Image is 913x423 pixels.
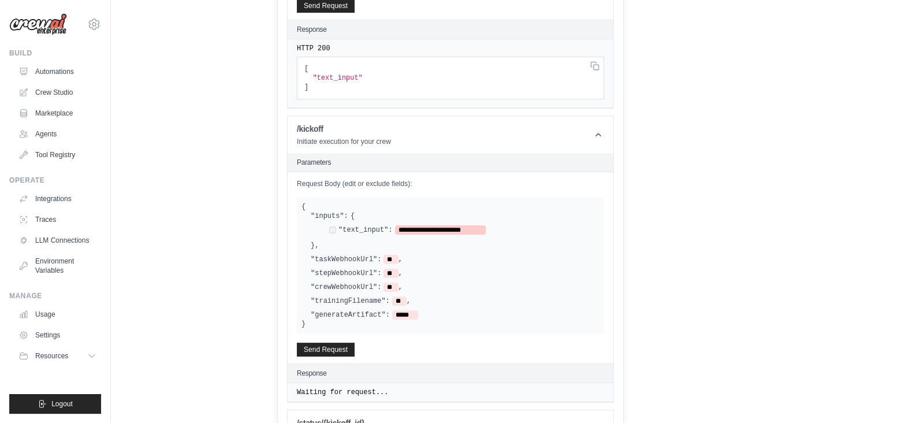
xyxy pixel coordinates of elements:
span: Logout [51,399,73,409]
span: "text_input" [312,74,362,82]
label: "taskWebhookUrl": [311,255,381,264]
span: } [301,320,305,328]
span: , [407,296,411,306]
a: Automations [14,62,101,81]
a: Crew Studio [14,83,101,102]
span: , [398,255,403,264]
span: [ [304,65,308,73]
a: Tool Registry [14,146,101,164]
button: Send Request [297,343,355,357]
pre: Waiting for request... [297,388,604,397]
div: Manage [9,291,101,300]
a: Agents [14,125,101,143]
span: , [315,241,319,250]
label: "generateArtifact": [311,310,390,320]
span: , [398,283,403,292]
a: Integrations [14,190,101,208]
span: { [301,203,305,211]
button: Logout [9,394,101,414]
span: , [398,269,403,278]
pre: HTTP 200 [297,44,604,53]
label: "inputs": [311,211,348,221]
p: Initiate execution for your crew [297,137,391,146]
label: "stepWebhookUrl": [311,269,381,278]
div: Operate [9,176,101,185]
a: Settings [14,326,101,344]
label: "trainingFilename": [311,296,390,306]
img: Logo [9,13,67,35]
a: Traces [14,210,101,229]
a: Environment Variables [14,252,101,280]
h2: Response [297,25,327,34]
span: { [351,211,355,221]
h2: Response [297,369,327,378]
div: Build [9,49,101,58]
span: ] [304,83,308,91]
a: Marketplace [14,104,101,123]
h2: Parameters [297,158,604,167]
label: "crewWebhookUrl": [311,283,381,292]
h1: /kickoff [297,123,391,135]
label: Request Body (edit or exclude fields): [297,179,604,188]
a: LLM Connections [14,231,101,250]
span: Resources [35,351,68,361]
a: Usage [14,305,101,324]
label: "text_input": [338,225,393,235]
button: Resources [14,347,101,365]
span: } [311,241,315,250]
